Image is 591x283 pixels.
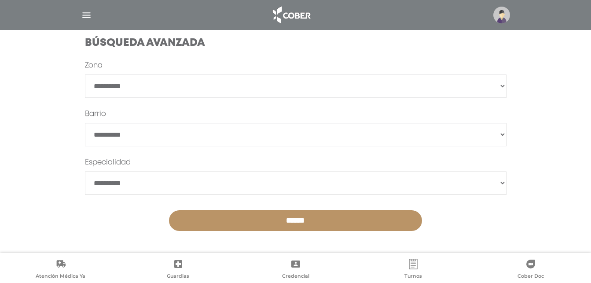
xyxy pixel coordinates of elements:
[268,4,314,26] img: logo_cober_home-white.png
[472,259,589,281] a: Cober Doc
[85,37,507,50] h4: Búsqueda Avanzada
[81,10,92,21] img: Cober_menu-lines-white.svg
[404,273,422,281] span: Turnos
[85,60,103,71] label: Zona
[119,259,237,281] a: Guardias
[282,273,309,281] span: Credencial
[493,7,510,23] img: profile-placeholder.svg
[354,259,472,281] a: Turnos
[2,259,119,281] a: Atención Médica Ya
[518,273,544,281] span: Cober Doc
[237,259,354,281] a: Credencial
[85,109,106,119] label: Barrio
[167,273,189,281] span: Guardias
[36,273,85,281] span: Atención Médica Ya
[85,157,131,168] label: Especialidad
